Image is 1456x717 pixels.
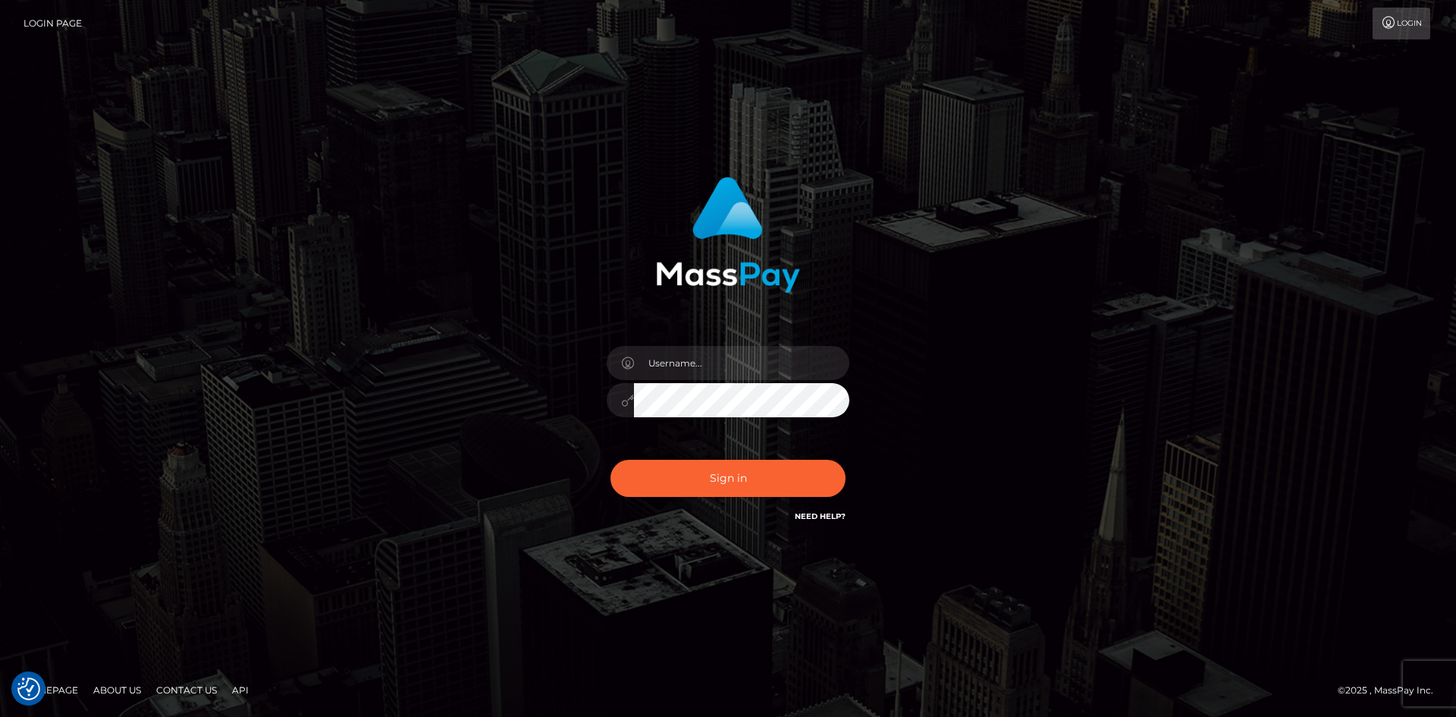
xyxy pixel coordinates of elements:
[150,678,223,702] a: Contact Us
[87,678,147,702] a: About Us
[634,346,849,380] input: Username...
[17,678,40,700] img: Revisit consent button
[656,177,800,293] img: MassPay Login
[17,678,84,702] a: Homepage
[795,511,846,521] a: Need Help?
[1338,682,1445,699] div: © 2025 , MassPay Inc.
[610,460,846,497] button: Sign in
[17,678,40,700] button: Consent Preferences
[1373,8,1430,39] a: Login
[226,678,255,702] a: API
[24,8,82,39] a: Login Page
